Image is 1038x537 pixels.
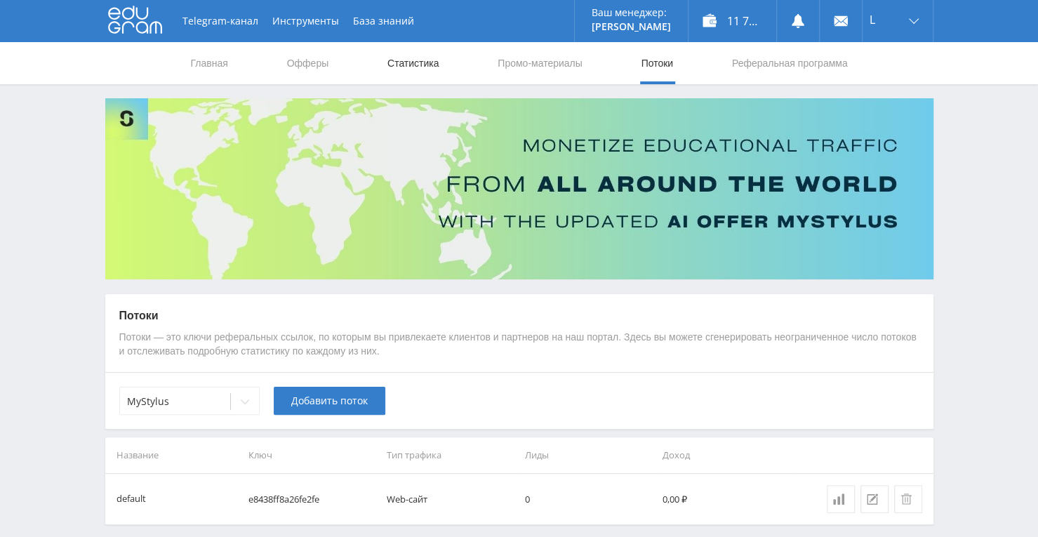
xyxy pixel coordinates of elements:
a: Главная [189,42,229,84]
img: Banner [105,98,933,279]
a: Реферальная программа [731,42,849,84]
span: L [870,14,875,25]
td: e8438ff8a26fe2fe [243,474,381,524]
div: default [117,491,146,508]
th: Ключ [243,437,381,473]
button: Удалить [894,485,922,513]
a: Статистика [827,485,855,513]
td: 0,00 ₽ [657,474,795,524]
span: Добавить поток [291,395,368,406]
button: Редактировать [860,485,889,513]
th: Тип трафика [381,437,519,473]
p: Ваш менеджер: [592,7,671,18]
p: Потоки — это ключи реферальных ссылок, по которым вы привлекаете клиентов и партнеров на наш порт... [119,331,919,358]
th: Доход [657,437,795,473]
a: Потоки [639,42,674,84]
p: [PERSON_NAME] [592,21,671,32]
td: Web-сайт [381,474,519,524]
a: Статистика [386,42,441,84]
a: Офферы [286,42,331,84]
th: Название [105,437,244,473]
a: Промо-материалы [496,42,583,84]
button: Добавить поток [274,387,385,415]
p: Потоки [119,308,919,324]
th: Лиды [519,437,657,473]
td: 0 [519,474,657,524]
